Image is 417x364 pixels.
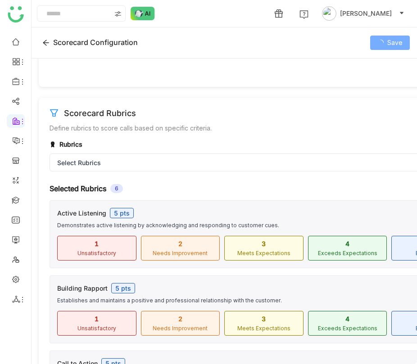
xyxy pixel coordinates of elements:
[318,250,377,256] div: Exceeds Expectations
[8,6,24,22] img: logo
[111,283,135,293] div: 5 pts
[237,250,290,256] div: Meets Expectations
[237,325,290,332] div: Meets Expectations
[345,240,349,247] div: 4
[178,315,182,323] div: 2
[387,38,403,48] span: Save
[95,315,99,323] div: 1
[322,6,336,21] img: avatar
[262,240,266,247] div: 3
[110,208,134,218] div: 5 pts
[153,325,208,332] div: Needs Improvement
[153,250,208,256] div: Needs Improvement
[57,209,106,217] div: Active Listening
[318,325,377,332] div: Exceeds Expectations
[39,28,138,57] div: Scorecard Configuration
[299,10,308,19] img: help.svg
[77,325,116,332] div: Unsatisfactory
[95,240,99,247] div: 1
[131,7,155,20] img: ask-buddy-normal.svg
[57,284,108,292] div: Building Rapport
[110,184,123,193] div: 6
[77,250,116,256] div: Unsatisfactory
[345,315,349,323] div: 4
[370,36,410,50] button: Save
[340,9,392,18] span: [PERSON_NAME]
[114,10,122,18] img: search-type.svg
[50,184,107,193] div: Selected Rubrics
[320,6,406,21] button: [PERSON_NAME]
[50,123,320,133] p: Define rubrics to score calls based on specific criteria.
[178,240,182,247] div: 2
[262,315,266,323] div: 3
